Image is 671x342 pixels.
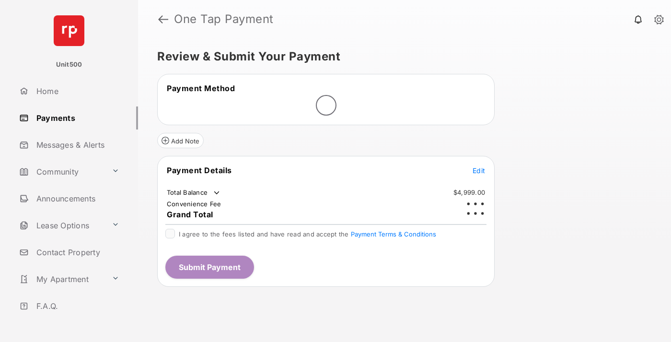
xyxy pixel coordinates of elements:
[15,160,108,183] a: Community
[157,133,204,148] button: Add Note
[157,51,644,62] h5: Review & Submit Your Payment
[15,106,138,130] a: Payments
[473,165,485,175] button: Edit
[15,295,138,318] a: F.A.Q.
[166,200,222,208] td: Convenience Fee
[453,188,486,197] td: $4,999.00
[15,80,138,103] a: Home
[167,83,235,93] span: Payment Method
[15,241,138,264] a: Contact Property
[174,13,274,25] strong: One Tap Payment
[167,210,213,219] span: Grand Total
[15,214,108,237] a: Lease Options
[54,15,84,46] img: svg+xml;base64,PHN2ZyB4bWxucz0iaHR0cDovL3d3dy53My5vcmcvMjAwMC9zdmciIHdpZHRoPSI2NCIgaGVpZ2h0PSI2NC...
[473,166,485,175] span: Edit
[15,187,138,210] a: Announcements
[15,133,138,156] a: Messages & Alerts
[165,256,254,279] button: Submit Payment
[351,230,436,238] button: I agree to the fees listed and have read and accept the
[15,268,108,291] a: My Apartment
[166,188,221,198] td: Total Balance
[56,60,82,70] p: Unit500
[167,165,232,175] span: Payment Details
[179,230,436,238] span: I agree to the fees listed and have read and accept the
